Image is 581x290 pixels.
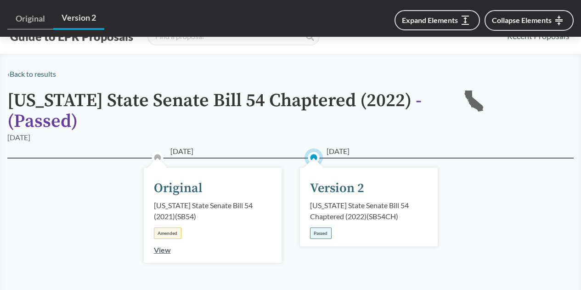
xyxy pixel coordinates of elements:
a: Original [7,8,53,29]
div: [DATE] [7,132,30,143]
div: Version 2 [310,179,364,198]
div: Amended [154,227,181,239]
div: [US_STATE] State Senate Bill 54 (2021) ( SB54 ) [154,200,271,222]
span: - ( Passed ) [7,89,422,133]
div: Original [154,179,203,198]
a: ‹Back to results [7,69,56,78]
span: [DATE] [170,146,193,157]
span: [DATE] [327,146,350,157]
a: Version 2 [53,7,104,30]
div: Passed [310,227,332,239]
button: Expand Elements [395,10,480,30]
button: Collapse Elements [485,10,574,31]
h1: [US_STATE] State Senate Bill 54 Chaptered (2022) [7,91,448,132]
div: [US_STATE] State Senate Bill 54 Chaptered (2022) ( SB54CH ) [310,200,428,222]
a: View [154,245,171,254]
